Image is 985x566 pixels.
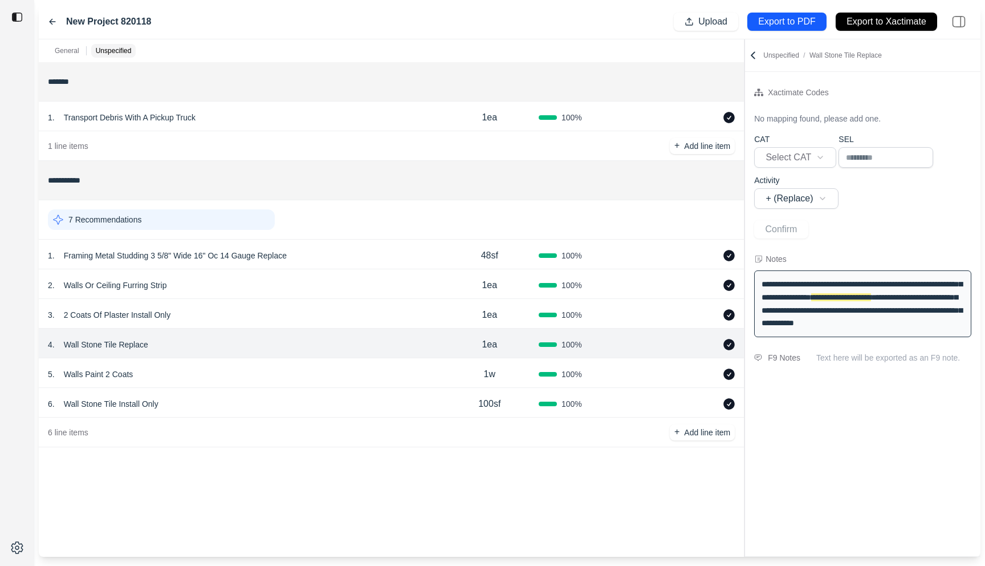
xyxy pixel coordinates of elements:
p: 1ea [482,278,497,292]
p: + [674,426,679,439]
p: 2 Coats Of Plaster Install Only [59,307,176,323]
p: Text here will be exported as an F9 note. [816,352,971,363]
img: toggle sidebar [11,11,23,23]
span: 100 % [561,369,582,380]
p: Upload [698,15,727,29]
button: +Add line item [670,138,735,154]
p: + [674,139,679,152]
p: 1w [484,367,495,381]
p: Add line item [684,427,730,438]
p: Export to PDF [758,15,815,29]
span: 100 % [561,280,582,291]
img: comment [754,354,762,361]
p: Unspecified [96,46,132,55]
p: Walls Or Ceiling Furring Strip [59,277,172,293]
span: 100 % [561,112,582,123]
span: 100 % [561,250,582,261]
p: 4 . [48,339,55,350]
p: Activity [754,175,839,186]
span: 100 % [561,309,582,321]
p: 1 . [48,112,55,123]
button: Export to Xactimate [836,13,937,31]
p: Add line item [684,140,730,152]
p: Unspecified [763,51,882,60]
p: CAT [754,134,836,145]
p: 1 line items [48,140,88,152]
p: Framing Metal Studding 3 5/8" Wide 16" Oc 14 Gauge Replace [59,248,291,264]
button: Upload [674,13,738,31]
p: SEL [839,134,933,145]
p: Transport Debris With A Pickup Truck [59,110,200,126]
button: +Add line item [670,424,735,440]
p: 1 . [48,250,55,261]
div: Xactimate Codes [768,86,829,99]
span: 100 % [561,398,582,410]
button: Export to PDF [747,13,827,31]
p: General [55,46,79,55]
span: Wall Stone Tile Replace [809,51,882,59]
p: 100sf [478,397,500,411]
p: Export to Xactimate [846,15,926,29]
p: Walls Paint 2 Coats [59,366,138,382]
p: No mapping found, please add one. [754,113,881,124]
p: 2 . [48,280,55,291]
div: F9 Notes [768,351,800,365]
p: 3 . [48,309,55,321]
p: 1ea [482,338,497,351]
div: Notes [766,253,787,265]
p: 48sf [481,249,498,262]
p: 1ea [482,111,497,124]
span: 100 % [561,339,582,350]
p: 1ea [482,308,497,322]
p: Wall Stone Tile Install Only [59,396,163,412]
p: 5 . [48,369,55,380]
p: 7 Recommendations [68,214,141,225]
p: 6 line items [48,427,88,438]
p: Wall Stone Tile Replace [59,337,153,353]
p: 6 . [48,398,55,410]
span: / [799,51,809,59]
img: right-panel.svg [946,9,971,34]
label: New Project 820118 [66,15,151,29]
